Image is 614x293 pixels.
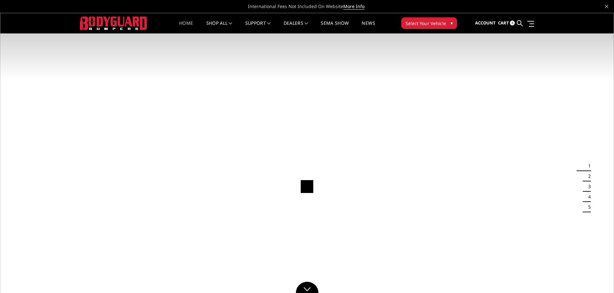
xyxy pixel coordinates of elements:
button: 5 of 5 [584,202,591,212]
a: Home [179,21,193,33]
img: BODYGUARD BUMPERS [80,16,148,30]
button: Select Your Vehicle [401,17,457,29]
button: 2 of 5 [584,171,591,181]
button: 1 of 5 [584,161,591,171]
span: Cart [498,20,509,26]
a: shop all [206,21,232,33]
a: Account [475,14,496,32]
span: 8 [510,21,515,25]
span: Select Your Vehicle [405,20,446,27]
a: Support [245,21,271,33]
a: More Info [343,3,365,10]
span: ▾ [451,20,453,26]
a: News [362,21,375,33]
button: 3 of 5 [584,181,591,192]
a: Click to Down [296,282,318,293]
button: 4 of 5 [584,192,591,202]
a: SEMA Show [321,21,349,33]
a: Cart 8 [498,14,515,32]
span: Account [475,20,496,26]
a: Dealers [284,21,308,33]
